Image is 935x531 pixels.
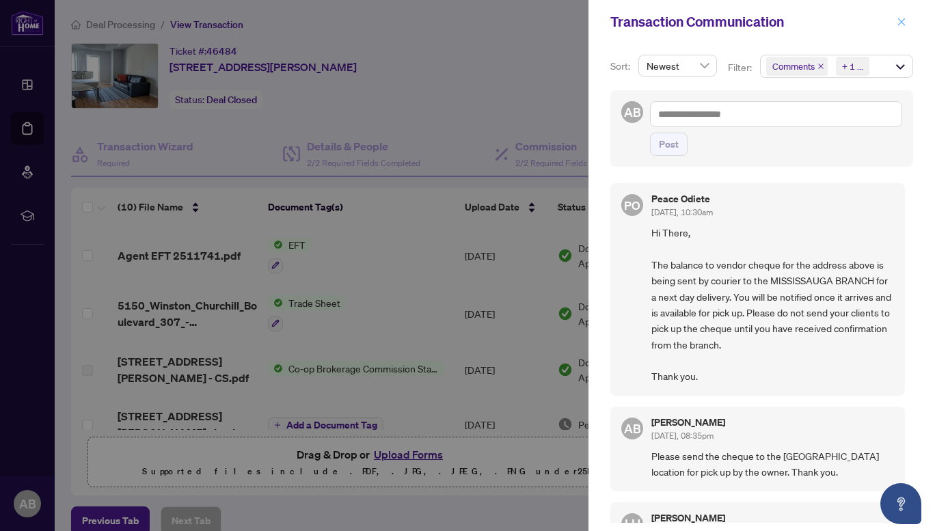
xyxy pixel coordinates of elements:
span: [DATE], 10:30am [651,207,713,217]
p: Sort: [610,59,633,74]
span: PO [624,195,640,214]
span: Please send the cheque to the [GEOGRAPHIC_DATA] location for pick up by the owner. Thank you. [651,448,894,480]
span: close [817,63,824,70]
h5: Peace Odiete [651,194,713,204]
span: Newest [647,55,709,76]
span: AB [624,419,641,438]
span: + 1 ... [836,57,869,76]
span: Comments [766,57,828,76]
span: [DATE], 08:35pm [651,431,714,441]
h5: [PERSON_NAME] [651,418,725,427]
span: + 1 ... [842,59,863,73]
span: AB [624,103,641,122]
button: Post [650,133,688,156]
span: Comments [772,59,815,73]
button: Open asap [880,483,921,524]
p: Filter: [728,60,754,75]
div: Transaction Communication [610,12,890,32]
span: Hi There, The balance to vendor cheque for the address above is being sent by courier to the MISS... [651,225,894,385]
h5: [PERSON_NAME] [651,513,725,523]
span: close [897,17,906,27]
